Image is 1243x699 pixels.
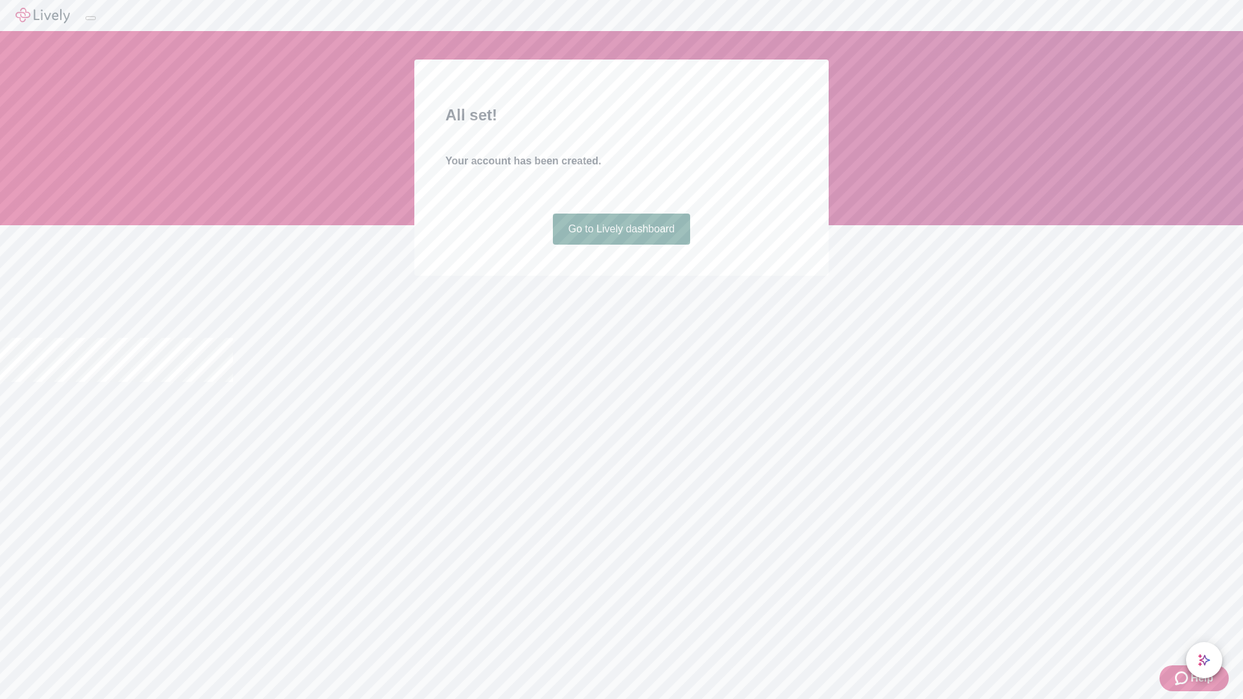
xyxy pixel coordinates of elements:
[445,153,798,169] h4: Your account has been created.
[1191,671,1213,686] span: Help
[16,8,70,23] img: Lively
[1186,642,1222,678] button: chat
[1159,665,1229,691] button: Zendesk support iconHelp
[553,214,691,245] a: Go to Lively dashboard
[1198,654,1211,667] svg: Lively AI Assistant
[85,16,96,20] button: Log out
[1175,671,1191,686] svg: Zendesk support icon
[445,104,798,127] h2: All set!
